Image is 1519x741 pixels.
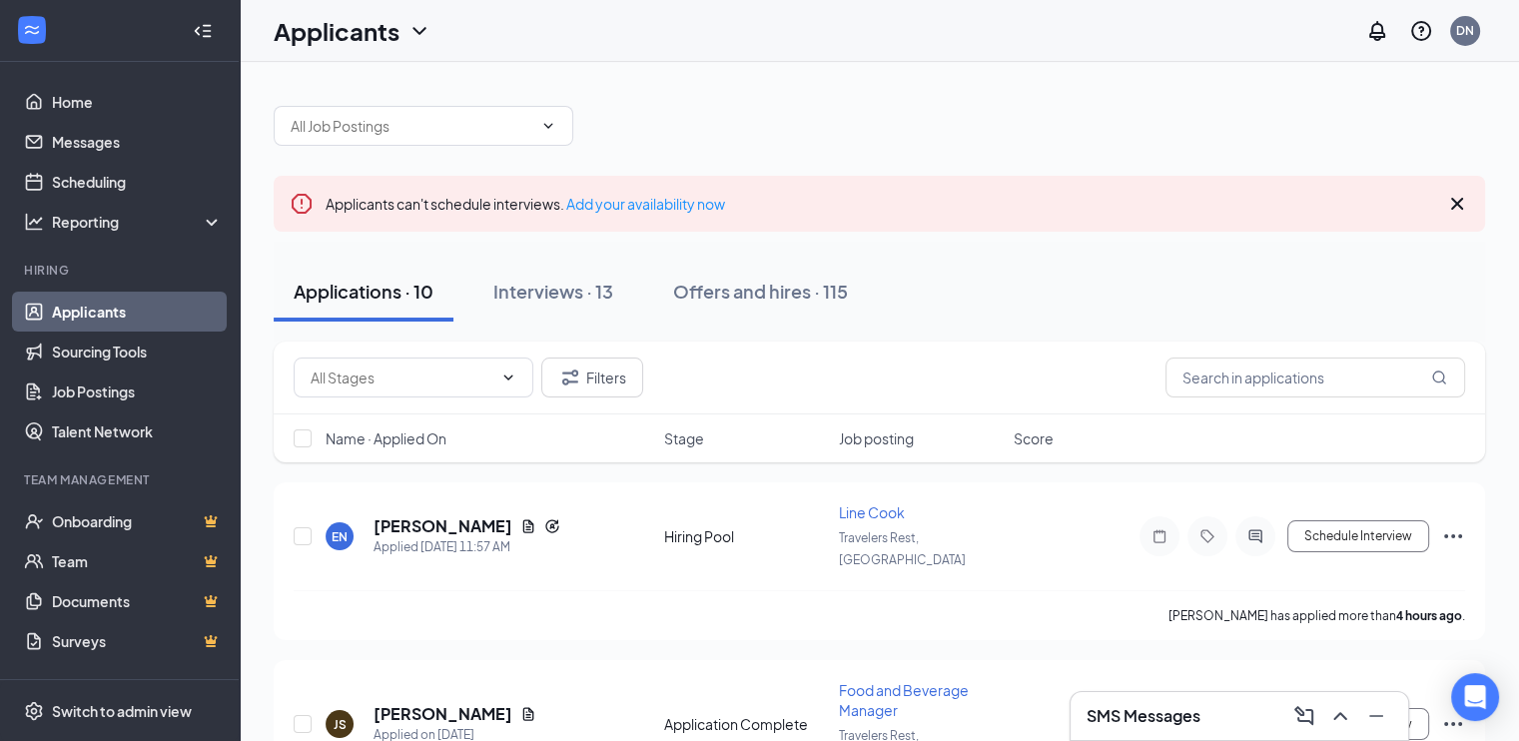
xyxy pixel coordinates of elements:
svg: Notifications [1365,19,1389,43]
h3: SMS Messages [1087,705,1200,727]
svg: Settings [24,701,44,721]
div: Application Complete [664,714,827,734]
span: Stage [664,428,704,448]
div: Interviews · 13 [493,279,613,304]
a: Sourcing Tools [52,332,223,371]
h5: [PERSON_NAME] [374,703,512,725]
div: DN [1456,22,1474,39]
a: Talent Network [52,411,223,451]
a: Applicants [52,292,223,332]
span: Applicants can't schedule interviews. [326,195,725,213]
svg: Analysis [24,212,44,232]
a: DocumentsCrown [52,581,223,621]
div: Open Intercom Messenger [1451,673,1499,721]
svg: Document [520,706,536,722]
svg: ActiveChat [1243,528,1267,544]
button: Filter Filters [541,358,643,397]
a: Home [52,82,223,122]
a: Add your availability now [566,195,725,213]
div: JS [334,716,347,733]
a: Scheduling [52,162,223,202]
p: [PERSON_NAME] has applied more than . [1168,607,1465,624]
a: Messages [52,122,223,162]
a: OnboardingCrown [52,501,223,541]
svg: Cross [1445,192,1469,216]
button: Minimize [1360,700,1392,732]
svg: Tag [1195,528,1219,544]
div: Offers and hires · 115 [673,279,848,304]
a: TeamCrown [52,541,223,581]
input: All Stages [311,367,492,388]
div: Reporting [52,212,224,232]
svg: WorkstreamLogo [22,20,42,40]
div: Applications · 10 [294,279,433,304]
h5: [PERSON_NAME] [374,515,512,537]
input: Search in applications [1165,358,1465,397]
div: Hiring Pool [664,526,827,546]
svg: ChevronDown [500,370,516,385]
svg: Note [1147,528,1171,544]
div: Team Management [24,471,219,488]
div: EN [332,528,348,545]
span: Job posting [839,428,914,448]
h1: Applicants [274,14,399,48]
span: Travelers Rest, [GEOGRAPHIC_DATA] [839,530,966,567]
svg: Ellipses [1441,524,1465,548]
svg: Error [290,192,314,216]
svg: Minimize [1364,704,1388,728]
svg: Reapply [544,518,560,534]
svg: ComposeMessage [1292,704,1316,728]
button: Schedule Interview [1287,520,1429,552]
svg: ChevronUp [1328,704,1352,728]
button: ChevronUp [1324,700,1356,732]
button: ComposeMessage [1288,700,1320,732]
svg: Filter [558,366,582,389]
span: Food and Beverage Manager [839,681,969,719]
b: 4 hours ago [1396,608,1462,623]
div: Switch to admin view [52,701,192,721]
a: SurveysCrown [52,621,223,661]
div: Applied [DATE] 11:57 AM [374,537,560,557]
span: Name · Applied On [326,428,446,448]
svg: ChevronDown [407,19,431,43]
svg: Ellipses [1441,712,1465,736]
svg: Collapse [193,21,213,41]
svg: QuestionInfo [1409,19,1433,43]
span: Score [1014,428,1054,448]
svg: Document [520,518,536,534]
a: Job Postings [52,371,223,411]
input: All Job Postings [291,115,532,137]
div: Hiring [24,262,219,279]
span: Line Cook [839,503,905,521]
svg: ChevronDown [540,118,556,134]
svg: MagnifyingGlass [1431,370,1447,385]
